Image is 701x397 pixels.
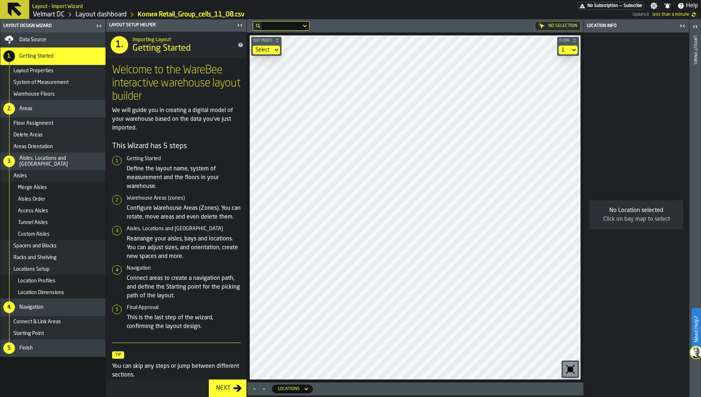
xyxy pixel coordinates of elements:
[0,287,106,298] li: menu Location Dimensions
[0,32,106,47] li: menu Data Source
[3,342,15,354] div: 5.
[19,37,46,43] span: Data Source
[674,1,701,10] label: button-toggle-Help
[14,132,43,138] span: Delete Areas
[112,64,241,103] h1: Welcome to the WareBee interactive warehouse layout builder
[3,155,15,167] div: 3.
[652,12,689,17] span: 12/08/2025, 12:29:15
[18,220,48,226] span: Tunnel Aisles
[585,23,677,28] div: Location Info
[133,35,229,43] h2: Sub Title
[19,345,33,351] span: Finish
[0,47,106,65] li: menu Getting Started
[18,185,47,190] span: Merge Aisles
[14,243,57,249] span: Spacers and Blocks
[14,266,50,272] span: Locations Setup
[692,309,700,350] label: Need Help?
[557,37,579,44] button: button-
[3,50,15,62] div: 1.
[0,170,106,182] li: menu Aisles
[693,34,698,395] div: Layout panel
[0,252,106,263] li: menu Racks and Shelving
[587,3,618,8] span: No Subscription
[0,193,106,205] li: menu Aisles Order
[213,384,233,393] div: Next
[18,231,50,237] span: Custom Aisles
[112,351,124,359] span: Tip
[209,379,246,397] button: button-Next
[251,37,281,44] button: button-
[127,265,241,271] h6: Navigation
[584,19,689,32] header: Location Info
[14,91,55,97] span: Warehouse Floors
[686,1,698,10] span: Help
[0,182,106,193] li: menu Merge Aisles
[0,117,106,129] li: menu Floor Assignment
[0,298,106,316] li: menu Navigation
[253,46,280,54] div: DropdownMenuValue-none
[0,228,106,240] li: menu Custom Aisles
[620,3,622,8] span: —
[127,156,241,162] h6: Getting Started
[0,217,106,228] li: menu Tunnel Aisles
[0,328,106,339] li: menu Starting Point
[108,23,235,28] div: Layout Setup Helper
[0,205,106,217] li: menu Access Aisles
[0,263,106,275] li: menu Locations Setup
[127,165,241,191] p: Define the layout name, system of measurement and the floors in your warehouse.
[0,275,106,287] li: menu Location Profiles
[14,319,61,325] span: Connect & Link Areas
[3,103,15,115] div: 2.
[0,153,106,170] li: menu Aisles, Locations and Bays
[0,77,106,88] li: menu System of Measurement
[33,11,65,19] a: link-to-/wh/i/f27944ef-e44e-4cb8-aca8-30c52093261f
[559,46,578,54] div: DropdownMenuValue-default-floor
[127,305,241,311] h6: Final Approval
[138,11,245,19] a: link-to-/wh/i/f27944ef-e44e-4cb8-aca8-30c52093261f/import/layout/18e07f7d-37ef-4cd5-bb5d-10548d31...
[0,19,106,32] header: Layout Design Wizard
[18,290,64,296] span: Location Dimensions
[278,386,300,392] div: DropdownMenuValue-locations
[562,47,567,53] div: DropdownMenuValue-default-floor
[3,301,15,313] div: 4.
[14,144,53,150] span: Areas Orientation
[14,68,54,74] span: Layout Properties
[272,385,313,393] div: DropdownMenuValue-locations
[14,80,69,85] span: System of Measurement
[2,23,94,28] div: Layout Design Wizard
[76,11,127,19] a: link-to-/wh/i/f27944ef-e44e-4cb8-aca8-30c52093261f/designer
[112,141,241,151] h4: This Wizard has 5 steps
[0,316,106,328] li: menu Connect & Link Areas
[578,2,644,10] a: link-to-/wh/i/f27944ef-e44e-4cb8-aca8-30c52093261f/pricing/
[564,363,576,375] svg: Reset zoom and position
[112,106,241,132] p: We will guide you in creating a digital model of your warehouse based on the data you've just imp...
[18,208,48,214] span: Access Aisles
[632,12,650,17] span: Updated:
[127,204,241,221] p: Configure Warehouse Areas (Zones). You can rotate, move areas and even delete them.
[111,36,128,54] div: 1.
[133,43,191,54] span: Getting Started
[19,106,32,112] span: Areas
[19,53,54,59] span: Getting Started
[94,22,104,30] label: button-toggle-Close me
[0,240,106,252] li: menu Spacers and Blocks
[32,10,332,19] nav: Breadcrumb
[112,362,241,379] p: You can skip any steps or jump between different sections.
[106,32,246,58] div: title-Getting Started
[14,331,44,336] span: Starting Point
[562,361,579,378] div: button-toolbar-undefined
[595,206,677,215] div: No Location selected
[0,141,106,153] li: menu Areas Orientation
[18,196,45,202] span: Aisles Order
[127,313,241,331] p: This is the last step of the wizard, confirming the layout design.
[14,255,57,261] span: Racks and Shelving
[578,2,644,10] div: Menu Subscription
[252,39,273,43] span: Edit Modes
[661,2,674,9] label: button-toggle-Notifications
[0,65,106,77] li: menu Layout Properties
[127,274,241,300] p: Connect areas to create a navigation path, and define the Starting point for the picking path of ...
[235,21,245,30] label: button-toggle-Close me
[535,21,581,31] div: No Selection
[690,21,700,34] label: button-toggle-Open
[689,19,701,397] header: Layout panel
